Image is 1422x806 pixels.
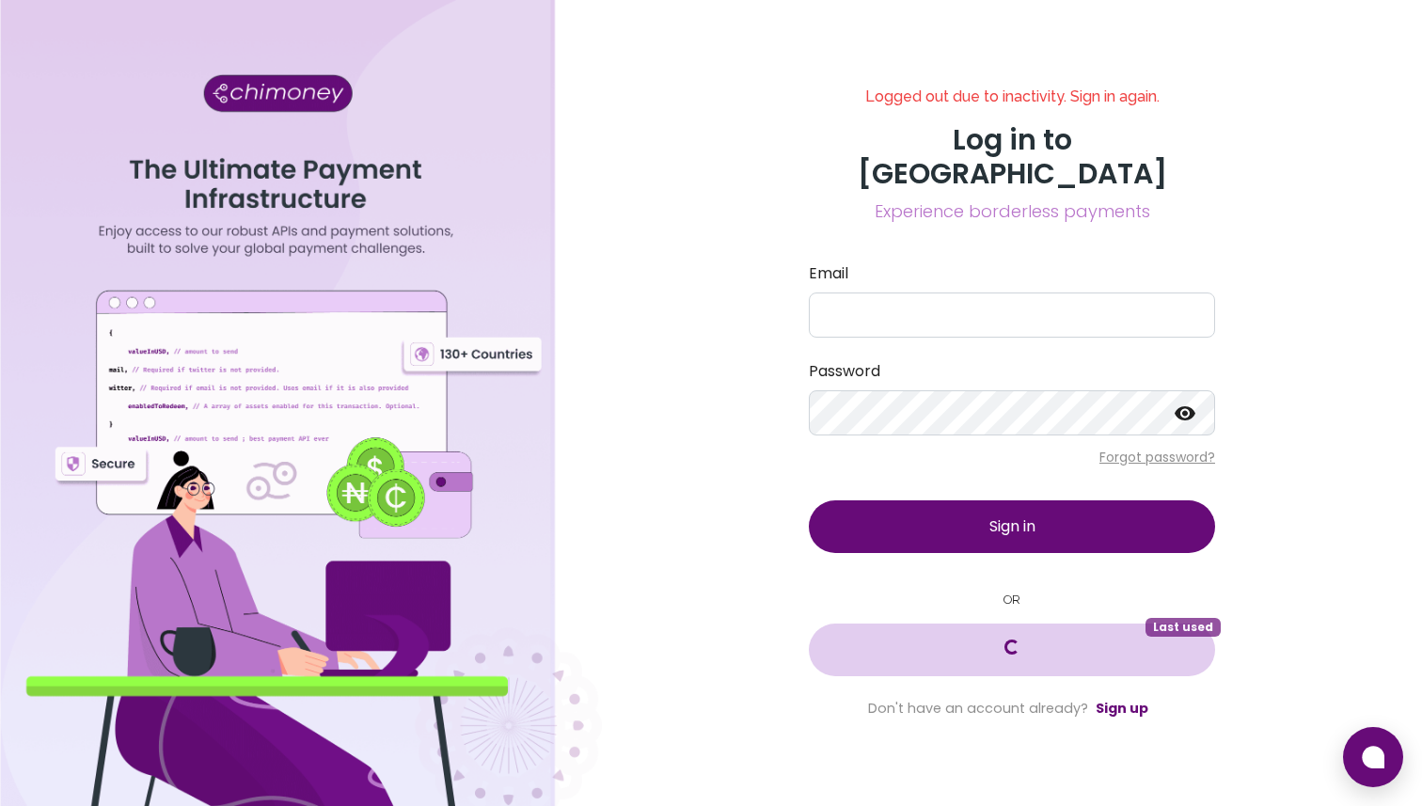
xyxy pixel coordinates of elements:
button: Open chat window [1343,727,1403,787]
button: Last used [809,624,1215,676]
label: Password [809,360,1215,383]
label: Email [809,262,1215,285]
span: Don't have an account already? [868,699,1088,718]
span: Last used [1145,618,1221,637]
span: Sign in [989,515,1035,537]
span: Experience borderless payments [809,198,1215,225]
a: Sign up [1096,699,1148,718]
h6: Logged out due to inactivity. Sign in again. [809,87,1215,123]
h3: Log in to [GEOGRAPHIC_DATA] [809,123,1215,191]
p: Forgot password? [809,448,1215,466]
small: OR [809,591,1215,608]
button: Sign in [809,500,1215,553]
